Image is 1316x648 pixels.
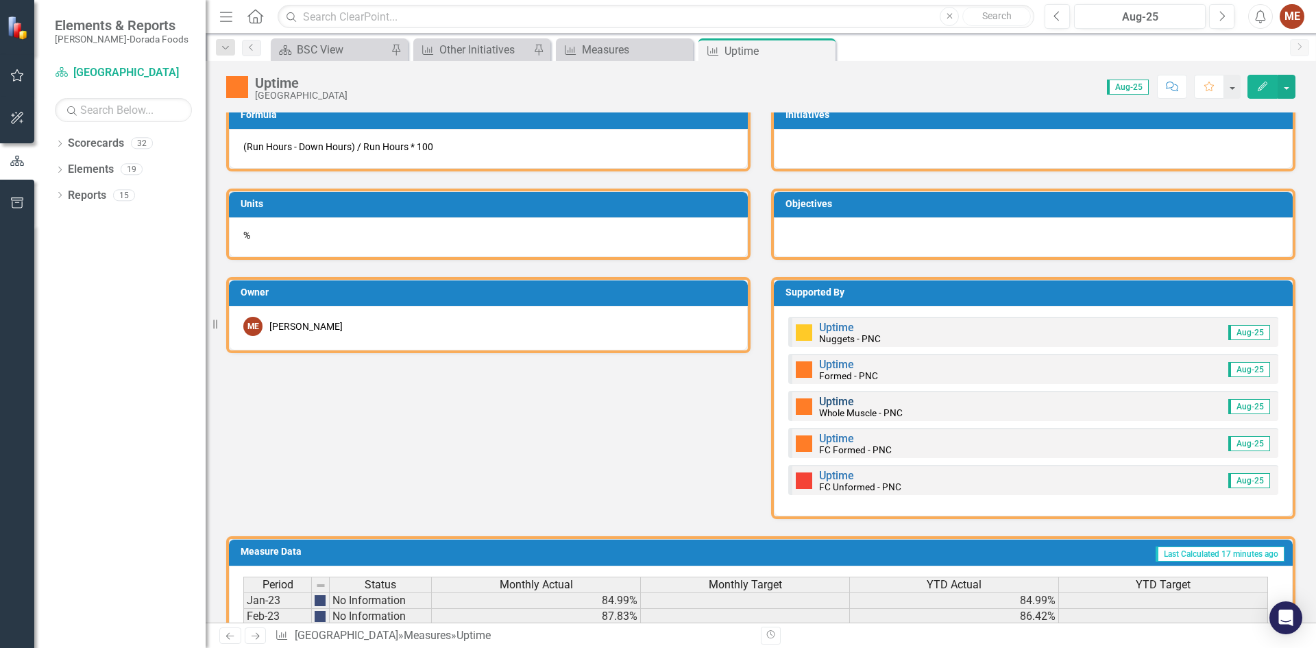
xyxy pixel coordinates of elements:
td: No Information [330,592,432,609]
div: Open Intercom Messenger [1269,601,1302,634]
span: Aug-25 [1228,436,1270,451]
span: Aug-25 [1228,399,1270,414]
a: Reports [68,188,106,204]
a: Measures [404,629,451,642]
span: Aug-25 [1228,325,1270,340]
span: Monthly Actual [500,579,573,591]
div: Uptime [255,75,348,91]
span: Period [263,579,293,591]
div: Aug-25 [1079,9,1201,25]
small: Formed - PNC [819,370,878,381]
img: png;base64,iVBORw0KGgoAAAANSUhEUgAAAJYAAADIAQMAAAAwS4omAAAAA1BMVEU9TXnnx7PJAAAACXBIWXMAAA7EAAAOxA... [315,595,326,606]
td: 84.99% [432,592,641,609]
span: YTD Actual [927,579,982,591]
span: Aug-25 [1107,80,1149,95]
div: BSC View [297,41,387,58]
img: 8DAGhfEEPCf229AAAAAElFTkSuQmCC [315,580,326,591]
input: Search ClearPoint... [278,5,1034,29]
a: Scorecards [68,136,124,152]
div: Uptime [724,43,832,60]
h3: Supported By [785,287,1286,298]
h3: Formula [241,110,741,120]
a: Uptime [819,321,854,334]
button: ME [1280,4,1304,29]
a: BSC View [274,41,387,58]
a: Uptime [819,358,854,371]
img: ClearPoint Strategy [7,16,31,40]
img: Warning [796,435,812,452]
span: Status [365,579,396,591]
div: [GEOGRAPHIC_DATA] [255,91,348,101]
button: Aug-25 [1074,4,1206,29]
span: % [243,230,250,241]
a: Other Initiatives [417,41,530,58]
td: Feb-23 [243,609,312,625]
span: Monthly Target [709,579,782,591]
div: 15 [113,189,135,201]
span: Search [982,10,1012,21]
a: Uptime [819,432,854,445]
img: Warning [226,76,248,98]
td: 87.83% [432,609,641,625]
input: Search Below... [55,98,192,122]
a: Uptime [819,469,854,482]
img: Warning [796,361,812,378]
img: Warning [796,398,812,415]
button: Search [962,7,1031,26]
td: 86.42% [850,609,1059,625]
div: ME [243,317,263,336]
h3: Objectives [785,199,1286,209]
span: Elements & Reports [55,17,188,34]
small: FC Formed - PNC [819,444,892,455]
small: [PERSON_NAME]-Dorada Foods [55,34,188,45]
a: [GEOGRAPHIC_DATA] [55,65,192,81]
img: png;base64,iVBORw0KGgoAAAANSUhEUgAAAJYAAADIAQMAAAAwS4omAAAAA1BMVEU9TXnnx7PJAAAACXBIWXMAAA7EAAAOxA... [315,611,326,622]
div: 32 [131,138,153,149]
div: 19 [121,164,143,176]
small: FC Unformed - PNC [819,481,901,492]
td: Jan-23 [243,592,312,609]
div: [PERSON_NAME] [269,320,343,333]
a: [GEOGRAPHIC_DATA] [295,629,398,642]
small: Nuggets - PNC [819,333,881,344]
span: (Run Hours - Down Hours) / Run Hours * 100 [243,141,433,152]
h3: Owner [241,287,741,298]
span: YTD Target [1136,579,1191,591]
h3: Units [241,199,741,209]
small: Whole Muscle - PNC [819,407,903,418]
div: Uptime [456,629,491,642]
div: » » [275,628,751,644]
a: Uptime [819,395,854,408]
td: No Information [330,609,432,625]
h3: Measure Data [241,547,574,557]
div: Measures [582,41,690,58]
a: Measures [559,41,690,58]
span: Last Calculated 17 minutes ago [1156,547,1284,562]
h3: Initiatives [785,110,1286,120]
td: 84.99% [850,592,1059,609]
span: Aug-25 [1228,473,1270,488]
a: Elements [68,162,114,178]
img: Below Plan [796,472,812,489]
img: Caution [796,324,812,341]
span: Aug-25 [1228,362,1270,377]
div: Other Initiatives [439,41,530,58]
